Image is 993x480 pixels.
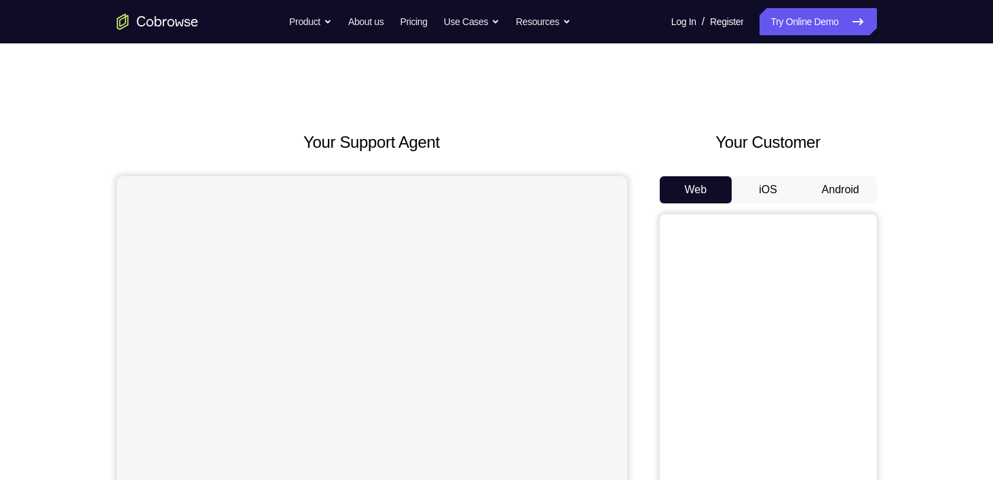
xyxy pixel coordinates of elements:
[516,8,571,35] button: Resources
[760,8,876,35] a: Try Online Demo
[117,130,627,155] h2: Your Support Agent
[660,176,732,203] button: Web
[348,8,383,35] a: About us
[732,176,804,203] button: iOS
[660,130,877,155] h2: Your Customer
[804,176,877,203] button: Android
[444,8,500,35] button: Use Cases
[710,8,743,35] a: Register
[702,14,705,30] span: /
[117,14,198,30] a: Go to the home page
[671,8,696,35] a: Log In
[400,8,427,35] a: Pricing
[289,8,332,35] button: Product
